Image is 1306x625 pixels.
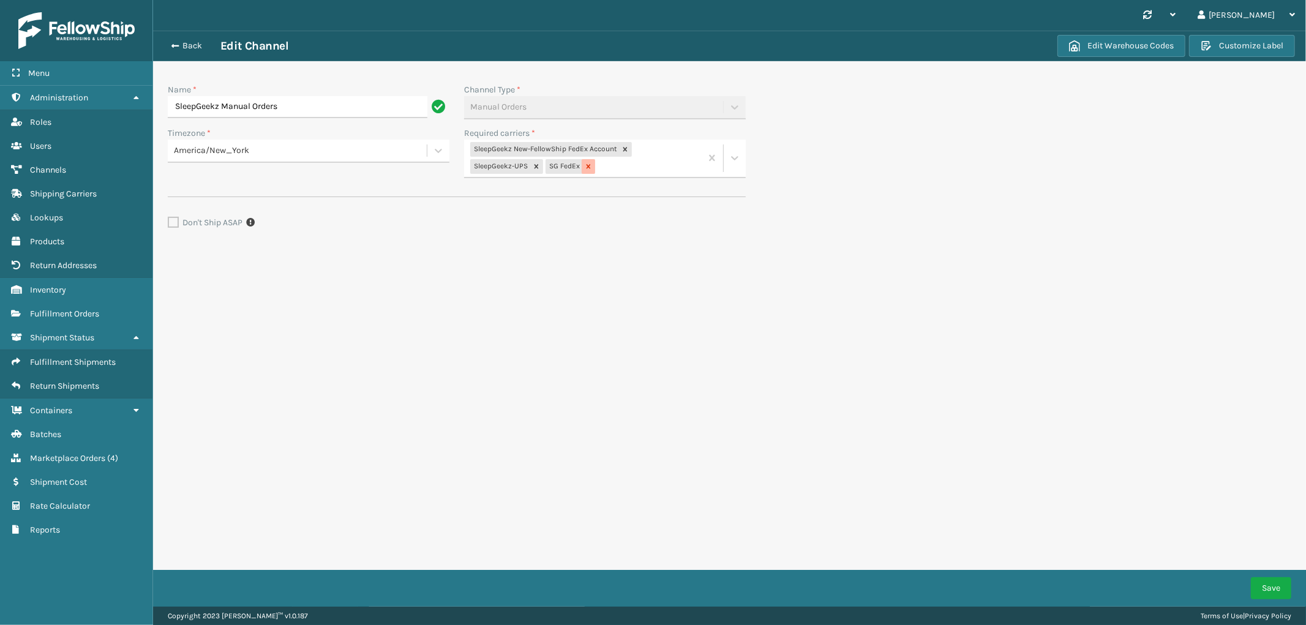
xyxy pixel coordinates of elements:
[464,127,535,140] label: Required carriers
[1201,612,1243,620] a: Terms of Use
[30,309,99,319] span: Fulfillment Orders
[30,117,51,127] span: Roles
[30,405,72,416] span: Containers
[30,236,64,247] span: Products
[1189,35,1295,57] button: Customize Label
[30,285,66,295] span: Inventory
[30,429,61,440] span: Batches
[168,217,242,228] label: Don't Ship ASAP
[1245,612,1291,620] a: Privacy Policy
[30,332,94,343] span: Shipment Status
[18,12,135,49] img: logo
[168,127,211,140] label: Timezone
[220,39,288,53] h3: Edit Channel
[470,159,530,174] div: SleepGeekz-UPS
[1057,35,1185,57] button: Edit Warehouse Codes
[168,83,197,96] label: Name
[30,501,90,511] span: Rate Calculator
[470,142,618,157] div: SleepGeekz New-FellowShip FedEx Account
[107,453,118,463] span: ( 4 )
[30,212,63,223] span: Lookups
[30,357,116,367] span: Fulfillment Shipments
[174,144,428,157] div: America/New_York
[28,68,50,78] span: Menu
[30,165,66,175] span: Channels
[30,141,51,151] span: Users
[30,453,105,463] span: Marketplace Orders
[30,189,97,199] span: Shipping Carriers
[30,381,99,391] span: Return Shipments
[1251,577,1291,599] button: Save
[464,83,520,96] label: Channel Type
[30,92,88,103] span: Administration
[164,40,220,51] button: Back
[30,525,60,535] span: Reports
[168,607,308,625] p: Copyright 2023 [PERSON_NAME]™ v 1.0.187
[30,477,87,487] span: Shipment Cost
[30,260,97,271] span: Return Addresses
[1201,607,1291,625] div: |
[546,159,582,174] div: SG FedEx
